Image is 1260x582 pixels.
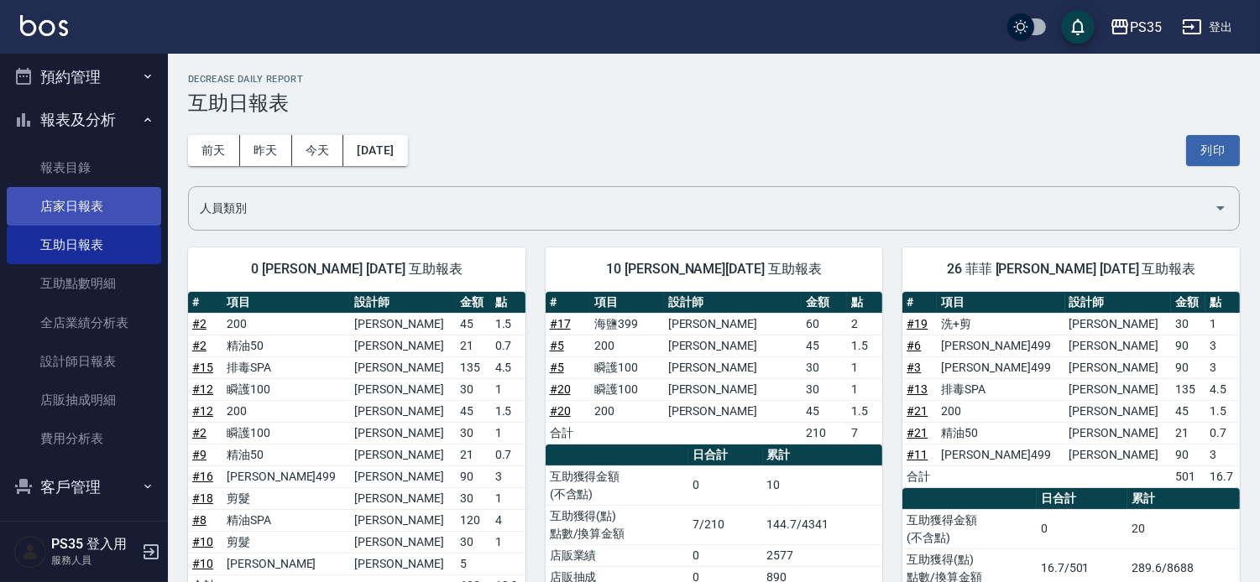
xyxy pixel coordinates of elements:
td: [PERSON_NAME] [664,400,803,422]
a: 店販抽成明細 [7,381,161,419]
td: 90 [1171,335,1205,356]
a: #10 [192,535,213,548]
td: [PERSON_NAME] [350,444,456,465]
a: #20 [550,382,571,396]
td: [PERSON_NAME] [350,335,456,356]
th: 金額 [456,292,490,314]
a: #15 [192,361,213,374]
th: # [188,292,222,314]
td: 10 [763,465,883,505]
td: 20 [1127,509,1240,548]
div: PS35 [1130,17,1162,38]
td: 3 [1205,356,1240,378]
th: 金額 [802,292,847,314]
td: 1 [847,378,882,400]
a: #5 [550,339,564,352]
th: 項目 [590,292,663,314]
td: 瞬護100 [590,356,663,378]
input: 人員名稱 [196,194,1207,223]
td: 剪髮 [222,487,350,509]
td: [PERSON_NAME] [350,553,456,574]
th: 設計師 [350,292,456,314]
a: #13 [907,382,928,396]
td: 30 [802,378,847,400]
td: 7 [847,422,882,444]
td: [PERSON_NAME] [350,531,456,553]
button: PS35 [1103,10,1169,44]
td: 1 [491,422,525,444]
a: #8 [192,513,207,527]
th: 項目 [937,292,1064,314]
td: [PERSON_NAME] [1065,444,1171,465]
a: 費用分析表 [7,419,161,458]
td: 排毒SPA [937,378,1064,400]
td: [PERSON_NAME] [1065,356,1171,378]
td: 200 [590,335,663,356]
td: 1 [491,487,525,509]
td: [PERSON_NAME] [1065,378,1171,400]
td: 互助獲得(點) 點數/換算金額 [546,505,688,544]
td: 0 [688,544,763,566]
td: 16.7 [1205,465,1240,487]
td: 4.5 [491,356,525,378]
button: 預約管理 [7,55,161,99]
td: 瞬護100 [222,378,350,400]
td: 1 [847,356,882,378]
button: 登出 [1175,12,1240,43]
td: 1 [491,531,525,553]
td: 144.7/4341 [763,505,883,544]
td: 45 [802,400,847,422]
th: 設計師 [664,292,803,314]
a: #16 [192,470,213,483]
td: [PERSON_NAME] [350,378,456,400]
a: 設計師日報表 [7,342,161,381]
td: [PERSON_NAME] [664,335,803,356]
td: [PERSON_NAME] [350,465,456,487]
td: 45 [802,335,847,356]
td: 200 [937,400,1064,422]
td: [PERSON_NAME] [1065,313,1171,335]
th: 點 [847,292,882,314]
th: 點 [491,292,525,314]
td: 2 [847,313,882,335]
a: #2 [192,317,207,330]
td: 135 [1171,378,1205,400]
span: 26 菲菲 [PERSON_NAME] [DATE] 互助報表 [923,261,1220,278]
button: Open [1207,195,1234,221]
td: [PERSON_NAME]499 [937,444,1064,465]
td: 135 [456,356,490,378]
td: 3 [1205,335,1240,356]
td: [PERSON_NAME] [350,313,456,335]
a: #12 [192,404,213,418]
a: 全店業績分析表 [7,304,161,342]
td: 210 [802,422,847,444]
td: 45 [456,400,490,422]
td: 45 [456,313,490,335]
td: [PERSON_NAME] [1065,400,1171,422]
th: # [902,292,937,314]
a: #10 [192,557,213,570]
td: 21 [1171,422,1205,444]
button: 客戶管理 [7,465,161,509]
a: #21 [907,404,928,418]
td: 0.7 [491,444,525,465]
span: 0 [PERSON_NAME] [DATE] 互助報表 [208,261,505,278]
button: save [1061,10,1095,44]
table: a dense table [546,292,883,444]
td: 精油50 [222,444,350,465]
td: [PERSON_NAME] [664,356,803,378]
td: 30 [802,356,847,378]
td: 海鹽399 [590,313,663,335]
td: [PERSON_NAME] [350,356,456,378]
th: 累計 [1127,488,1240,510]
td: 0 [1037,509,1127,548]
td: 合計 [902,465,937,487]
button: 昨天 [240,135,292,166]
th: 日合計 [1037,488,1127,510]
td: 精油SPA [222,509,350,531]
td: 90 [1171,444,1205,465]
td: [PERSON_NAME] [350,422,456,444]
a: #9 [192,448,207,461]
th: 累計 [763,444,883,466]
td: 21 [456,444,490,465]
